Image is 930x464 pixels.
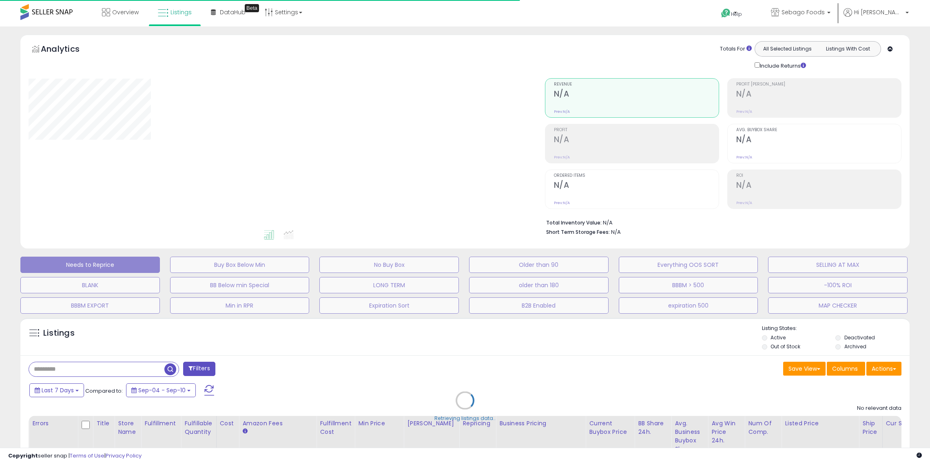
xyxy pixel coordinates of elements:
[220,8,246,16] span: DataHub
[736,155,752,160] small: Prev: N/A
[170,257,310,273] button: Buy Box Below Min
[546,229,610,235] b: Short Term Storage Fees:
[41,43,95,57] h5: Analytics
[434,415,496,422] div: Retrieving listings data..
[546,219,602,226] b: Total Inventory Value:
[736,200,752,205] small: Prev: N/A
[715,2,758,26] a: Help
[721,8,731,18] i: Get Help
[768,297,908,314] button: MAP CHECKER
[170,297,310,314] button: Min in RPR
[554,135,719,146] h2: N/A
[170,277,310,293] button: BB Below min Special
[554,174,719,178] span: Ordered Items
[554,200,570,205] small: Prev: N/A
[817,44,878,54] button: Listings With Cost
[736,135,901,146] h2: N/A
[736,109,752,114] small: Prev: N/A
[748,61,816,70] div: Include Returns
[757,44,818,54] button: All Selected Listings
[20,257,160,273] button: Needs to Reprice
[619,277,758,293] button: BBBM > 500
[546,217,895,227] li: N/A
[731,11,742,18] span: Help
[768,277,908,293] button: -100% ROI
[736,180,901,191] h2: N/A
[319,277,459,293] button: LONG TERM
[736,82,901,87] span: Profit [PERSON_NAME]
[20,297,160,314] button: BBBM EXPORT
[554,128,719,132] span: Profit
[319,297,459,314] button: Expiration Sort
[736,128,901,132] span: Avg. Buybox Share
[736,89,901,100] h2: N/A
[844,8,909,26] a: Hi [PERSON_NAME]
[469,297,609,314] button: B2B Enabled
[720,45,752,53] div: Totals For
[736,174,901,178] span: ROI
[619,257,758,273] button: Everything OOS SORT
[170,8,192,16] span: Listings
[8,452,142,460] div: seller snap | |
[112,8,139,16] span: Overview
[554,109,570,114] small: Prev: N/A
[554,89,719,100] h2: N/A
[554,82,719,87] span: Revenue
[469,277,609,293] button: older than 180
[554,155,570,160] small: Prev: N/A
[8,452,38,460] strong: Copyright
[20,277,160,293] button: BLANK
[611,228,621,236] span: N/A
[768,257,908,273] button: SELLING AT MAX
[782,8,825,16] span: Sebago Foods
[554,180,719,191] h2: N/A
[619,297,758,314] button: expiration 500
[319,257,459,273] button: No Buy Box
[245,4,259,12] div: Tooltip anchor
[469,257,609,273] button: Older than 90
[854,8,903,16] span: Hi [PERSON_NAME]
